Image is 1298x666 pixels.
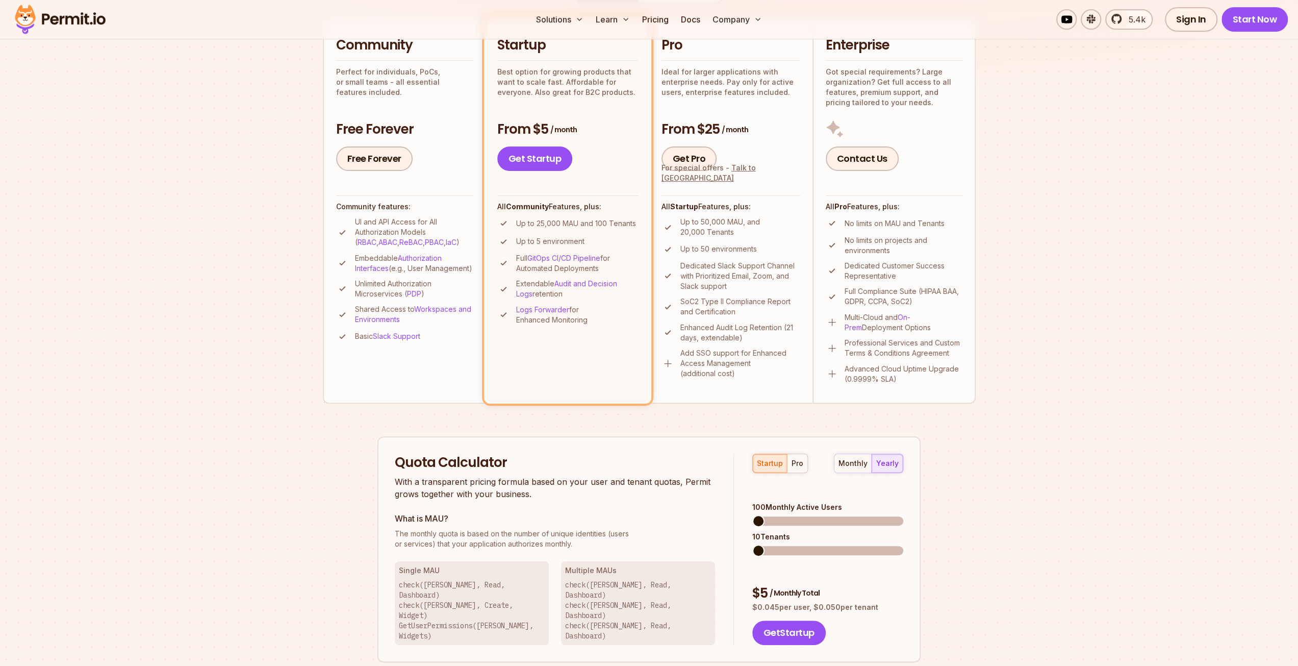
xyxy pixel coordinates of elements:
div: For special offers - [661,163,800,183]
h4: All Features, plus: [826,202,962,212]
p: Advanced Cloud Uptime Upgrade (0.9999% SLA) [845,364,962,384]
p: Best option for growing products that want to scale fast. Affordable for everyone. Also great for... [497,67,638,97]
a: Free Forever [336,146,413,171]
p: With a transparent pricing formula based on your user and tenant quotas, Permit grows together wi... [395,476,715,500]
h3: From $5 [497,120,638,139]
p: No limits on projects and environments [845,235,962,256]
div: $ 5 [752,584,903,603]
h3: From $25 [661,120,800,139]
button: Company [708,9,766,30]
img: Permit logo [10,2,110,37]
button: GetStartup [752,621,826,645]
span: / month [550,125,577,135]
h4: Community features: [336,202,474,212]
div: pro [792,458,803,468]
p: check([PERSON_NAME], Read, Dashboard) check([PERSON_NAME], Read, Dashboard) check([PERSON_NAME], ... [565,580,711,641]
button: Learn [592,9,634,30]
a: On-Prem [845,313,910,332]
p: Ideal for larger applications with enterprise needs. Pay only for active users, enterprise featur... [661,67,800,97]
a: ReBAC [399,238,423,246]
div: 100 Monthly Active Users [752,502,903,512]
h2: Quota Calculator [395,454,715,472]
a: Audit and Decision Logs [516,279,617,298]
p: UI and API Access for All Authorization Models ( , , , , ) [355,217,474,248]
a: GitOps CI/CD Pipeline [527,254,600,262]
p: $ 0.045 per user, $ 0.050 per tenant [752,602,903,612]
p: Multi-Cloud and Deployment Options [845,312,962,333]
h4: All Features, plus: [661,202,800,212]
p: Got special requirements? Large organization? Get full access to all features, premium support, a... [826,67,962,108]
p: SoC2 Type II Compliance Report and Certification [680,297,800,317]
span: / Monthly Total [770,588,820,598]
p: Extendable retention [516,279,638,299]
p: Embeddable (e.g., User Management) [355,253,474,274]
p: Enhanced Audit Log Retention (21 days, extendable) [680,323,800,343]
div: 10 Tenants [752,532,903,542]
p: Up to 5 environment [516,236,584,246]
p: Up to 50,000 MAU, and 20,000 Tenants [680,217,800,237]
h3: Multiple MAUs [565,565,711,576]
p: Dedicated Customer Success Representative [845,261,962,281]
strong: Community [506,202,549,211]
a: IaC [446,238,456,246]
a: PDP [407,289,421,298]
a: Sign In [1165,7,1217,32]
a: Authorization Interfaces [355,254,442,273]
a: Logs Forwarder [516,305,569,314]
a: RBAC [358,238,376,246]
div: monthly [838,458,868,468]
p: Perfect for individuals, PoCs, or small teams - all essential features included. [336,67,474,97]
p: Unlimited Authorization Microservices ( ) [355,279,474,299]
p: Up to 25,000 MAU and 100 Tenants [516,218,636,229]
strong: Pro [834,202,847,211]
p: or services) that your application authorizes monthly. [395,529,715,549]
p: Full for Automated Deployments [516,253,638,274]
h3: Single MAU [399,565,545,576]
h4: All Features, plus: [497,202,638,212]
h2: Enterprise [826,36,962,55]
a: Docs [677,9,704,30]
p: Dedicated Slack Support Channel with Prioritized Email, Zoom, and Slack support [680,261,800,291]
a: Get Pro [661,146,717,171]
a: ABAC [378,238,397,246]
p: Full Compliance Suite (HIPAA BAA, GDPR, CCPA, SoC2) [845,286,962,307]
span: The monthly quota is based on the number of unique identities (users [395,529,715,539]
p: check([PERSON_NAME], Read, Dashboard) check([PERSON_NAME], Create, Widget) GetUserPermissions([PE... [399,580,545,641]
h3: What is MAU? [395,512,715,525]
a: Start Now [1221,7,1288,32]
a: PBAC [425,238,444,246]
a: Get Startup [497,146,573,171]
span: 5.4k [1123,13,1146,26]
h3: Free Forever [336,120,474,139]
h2: Community [336,36,474,55]
span: / month [722,125,748,135]
a: Slack Support [373,332,420,340]
p: No limits on MAU and Tenants [845,218,945,229]
a: Pricing [638,9,673,30]
strong: Startup [670,202,698,211]
a: Contact Us [826,146,899,171]
h2: Startup [497,36,638,55]
p: for Enhanced Monitoring [516,305,638,325]
button: Solutions [532,9,588,30]
p: Shared Access to [355,304,474,325]
p: Add SSO support for Enhanced Access Management (additional cost) [680,348,800,379]
p: Professional Services and Custom Terms & Conditions Agreement [845,338,962,358]
p: Basic [355,331,420,341]
h2: Pro [661,36,800,55]
p: Up to 50 environments [680,244,757,254]
a: 5.4k [1105,9,1153,30]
